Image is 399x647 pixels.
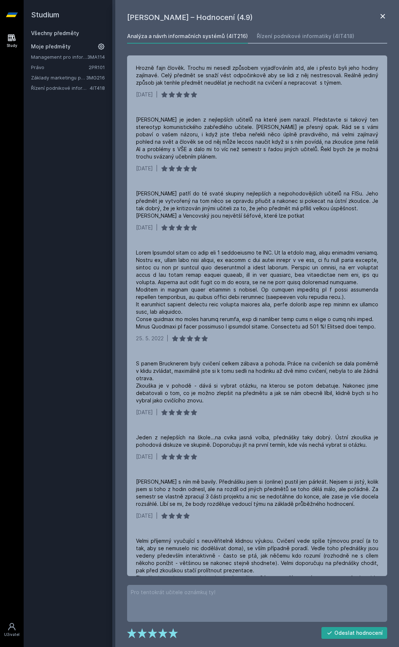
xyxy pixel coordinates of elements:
[136,91,153,98] div: [DATE]
[31,53,87,61] a: Management pro informatiky a statistiky
[4,632,20,637] div: Uživatel
[156,165,158,172] div: |
[86,75,105,81] a: 3MG216
[90,85,105,91] a: 4IT418
[31,30,79,36] a: Všechny předměty
[87,54,105,60] a: 3MA114
[31,74,86,81] a: Základy marketingu pro informatiky a statistiky
[31,64,89,71] a: Právo
[1,30,22,52] a: Study
[136,190,378,219] div: [PERSON_NAME] patří do té svaté skupiny nejlepších a nejpohodovějších učitelů na FISu. Jeho předm...
[136,165,153,172] div: [DATE]
[136,64,378,86] div: Hrozně fajn člověk. Trochu mi nesedl způsobem vyjadřováním atd, ale i přesto byli jeho hodiny zaj...
[7,43,17,48] div: Study
[89,64,105,70] a: 2PR101
[1,619,22,641] a: Uživatel
[156,91,158,98] div: |
[136,116,378,160] div: [PERSON_NAME] je jeden z nejlepších učitelů na které jsem narazil. Představte si takový ten stere...
[31,84,90,92] a: Řízení podnikové informatiky
[31,43,71,50] span: Moje předměty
